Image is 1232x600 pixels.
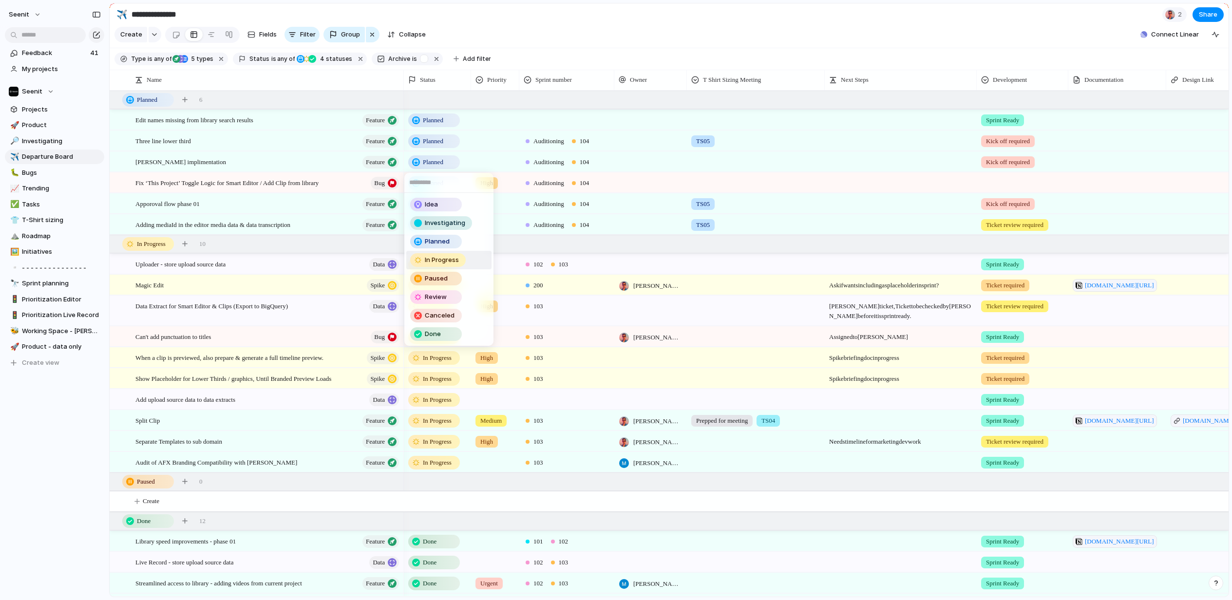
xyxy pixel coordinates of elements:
span: Planned [425,237,450,246]
span: Investigating [425,218,465,228]
span: In Progress [425,255,459,265]
span: Canceled [425,311,455,320]
span: Paused [425,274,448,283]
span: Done [425,329,441,339]
span: Idea [425,200,438,209]
span: Review [425,292,447,302]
